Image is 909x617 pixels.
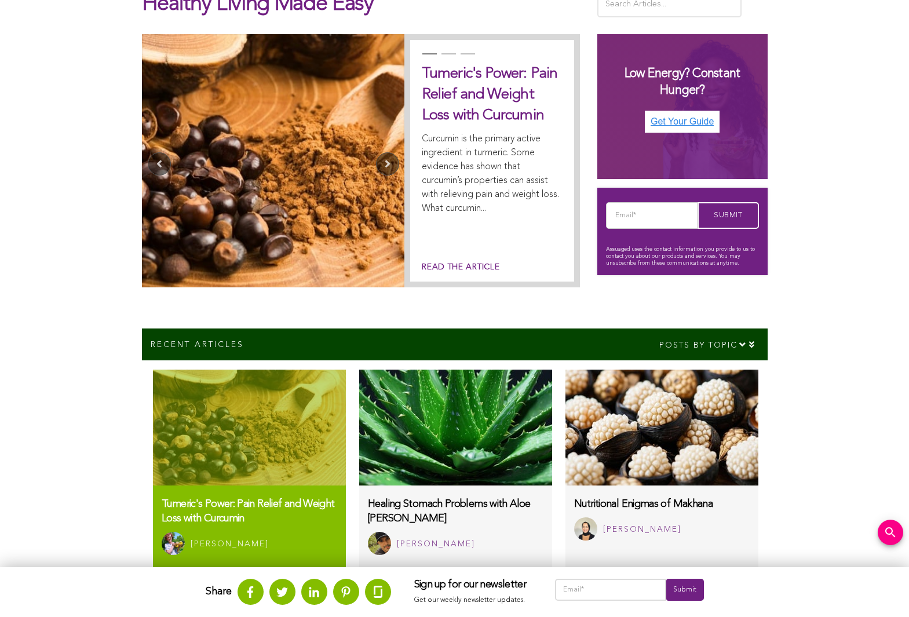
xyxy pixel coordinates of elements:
h3: Tumeric's Power: Pain Relief and Weight Loss with Curcumin [162,497,337,526]
h3: Healing Stomach Problems with Aloe [PERSON_NAME] [368,497,543,526]
input: Submit [666,579,703,601]
img: Dr. Sana Mian [574,517,597,541]
a: Read the article [422,261,499,273]
div: [PERSON_NAME] [191,537,269,552]
h3: Nutritional Enigmas of Makhana [574,497,749,512]
a: Tumeric's Power: Pain Relief and Weight Loss with Curcumin Rachel Thomas [PERSON_NAME] [153,485,345,564]
input: Submit [698,202,759,229]
button: Previous [148,152,171,176]
h3: Low Energy? Constant Hunger? [609,65,756,98]
iframe: Chat Widget [851,561,909,617]
img: aloe-vera-benefits [359,370,552,485]
h3: Sign up for our newsletter [414,579,532,592]
h2: Tumeric's Power: Pain Relief and Weight Loss with Curcumin [422,63,562,126]
button: Next [376,152,399,176]
div: [PERSON_NAME] [397,537,475,552]
p: Recent Articles [151,339,244,350]
a: Nutritional Enigmas of Makhana Dr. Sana Mian [PERSON_NAME] [565,485,758,549]
img: tumerics-power-pain-relief-and-weight-loss-with-curcumin [153,370,345,485]
div: [PERSON_NAME] [603,523,681,537]
img: Jose Diaz [368,532,391,555]
p: Get our weekly newsletter updates. [414,594,532,607]
p: Assuaged uses the contact information you provide to us to contact you about our products and ser... [606,246,759,266]
input: Email* [555,579,667,601]
p: Curcumin is the primary active ingredient in turmeric. Some evidence has shown that curcumin’s pr... [422,132,562,216]
div: Posts by topic [650,328,768,360]
a: Healing Stomach Problems with Aloe [PERSON_NAME] Jose Diaz [PERSON_NAME] [359,485,552,564]
strong: Share [206,586,232,597]
button: 2 of 3 [441,53,453,65]
input: Email* [606,202,698,229]
img: Rachel Thomas [162,532,185,555]
img: glassdoor.svg [374,586,382,598]
img: makhanas-are-superfoods [565,370,758,485]
button: 1 of 3 [422,53,434,65]
img: Get Your Guide [645,111,720,133]
button: 3 of 3 [461,53,472,65]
